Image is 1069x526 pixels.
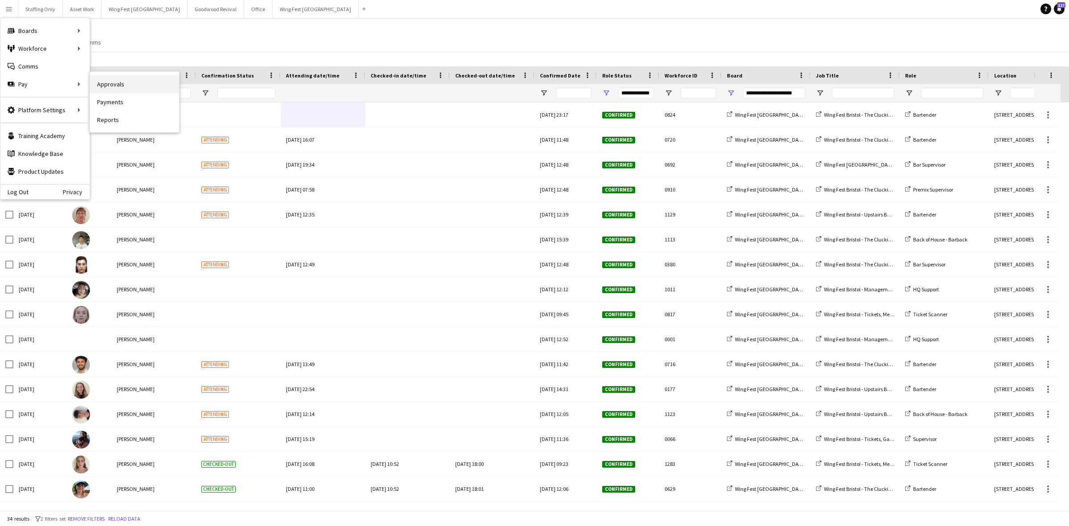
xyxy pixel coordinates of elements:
[727,211,806,218] a: Wing Fest [GEOGRAPHIC_DATA]
[905,236,967,243] a: Back of House - Barback
[659,427,722,451] div: 0066
[201,486,236,493] span: Checked-out
[286,177,360,202] div: [DATE] 07:58
[602,336,635,343] span: Confirmed
[556,88,592,98] input: Confirmed Date Filter Input
[0,101,90,119] div: Platform Settings
[659,477,722,501] div: 0629
[602,486,635,493] span: Confirmed
[0,40,90,57] div: Workforce
[994,89,1002,97] button: Open Filter Menu
[727,261,806,268] a: Wing Fest [GEOGRAPHIC_DATA]
[913,136,936,143] span: Bartender
[735,461,806,467] span: Wing Fest [GEOGRAPHIC_DATA]
[727,89,735,97] button: Open Filter Menu
[905,411,967,417] a: Back of House - Barback
[41,515,66,522] span: 2 filters set
[659,152,722,177] div: 0692
[201,261,229,268] span: Attending
[534,227,597,252] div: [DATE] 15:39
[905,485,936,492] a: Bartender
[905,336,939,343] a: HQ Support
[824,286,910,293] span: Wing Fest Bristol - Management Team
[913,485,936,492] span: Bartender
[659,127,722,152] div: 0720
[905,111,936,118] a: Bartender
[824,111,943,118] span: Wing Fest Bristol - The Cluckingham Arms - Bar Carts
[371,452,445,476] div: [DATE] 10:52
[72,431,90,449] img: Gemma Whytock
[905,436,937,442] a: Supervisor
[659,102,722,127] div: 0824
[659,402,722,426] div: 1123
[286,402,360,426] div: [DATE] 12:14
[681,88,716,98] input: Workforce ID Filter Input
[286,502,360,526] div: [DATE] 22:56
[913,236,967,243] span: Back of House - Barback
[824,236,943,243] span: Wing Fest Bristol - The Cluckingham Arms - Bar Carts
[921,88,983,98] input: Role Filter Input
[735,436,806,442] span: Wing Fest [GEOGRAPHIC_DATA]
[534,452,597,476] div: [DATE] 09:23
[913,286,939,293] span: HQ Support
[78,37,105,48] a: Comms
[727,311,806,318] a: Wing Fest [GEOGRAPHIC_DATA]
[659,502,722,526] div: 0832
[534,502,597,526] div: [DATE] 07:24
[72,231,90,249] img: Charlie Rabenda
[816,72,839,79] span: Job Title
[735,186,806,193] span: Wing Fest [GEOGRAPHIC_DATA]
[659,277,722,302] div: 1011
[727,461,806,467] a: Wing Fest [GEOGRAPHIC_DATA]
[201,461,236,468] span: Checked-out
[602,72,632,79] span: Role Status
[659,452,722,476] div: 1283
[727,161,806,168] a: Wing Fest [GEOGRAPHIC_DATA]
[117,286,155,293] span: [PERSON_NAME]
[217,88,275,98] input: Confirmation Status Filter Input
[824,336,910,343] span: Wing Fest Bristol - Management Team
[913,361,936,367] span: Bartender
[602,411,635,418] span: Confirmed
[1057,2,1065,8] span: 127
[816,89,824,97] button: Open Filter Menu
[286,152,360,177] div: [DATE] 19:34
[727,336,806,343] a: Wing Fest [GEOGRAPHIC_DATA]
[735,111,806,118] span: Wing Fest [GEOGRAPHIC_DATA]
[0,163,90,180] a: Product Updates
[905,286,939,293] a: HQ Support
[905,211,936,218] a: Bartender
[286,377,360,401] div: [DATE] 22:54
[735,386,806,392] span: Wing Fest [GEOGRAPHIC_DATA]
[913,461,947,467] span: Ticket Scanner
[455,72,515,79] span: Checked-out date/time
[913,111,936,118] span: Bartender
[13,402,67,426] div: [DATE]
[735,311,806,318] span: Wing Fest [GEOGRAPHIC_DATA]
[816,436,925,442] a: Wing Fest Bristol - Tickets, Games and Merch
[905,161,946,168] a: Bar Supervisor
[72,306,90,324] img: Connie Binding
[13,302,67,326] div: [DATE]
[117,436,155,442] span: [PERSON_NAME]
[534,427,597,451] div: [DATE] 11:36
[816,411,905,417] a: Wing Fest Bristol - Upstairs Bar Carts
[117,136,155,143] span: [PERSON_NAME]
[913,186,953,193] span: Premix Supervisor
[824,361,953,367] span: Wing Fest Bristol - The Cluckingham Arms - Container Bar
[18,0,63,18] button: Staffing Only
[534,252,597,277] div: [DATE] 12:48
[824,436,925,442] span: Wing Fest Bristol - Tickets, Games and Merch
[201,361,229,368] span: Attending
[824,261,918,268] span: Wing Fest Bristol - The Cluckingham Arms
[188,0,244,18] button: Goodwood Revival
[534,377,597,401] div: [DATE] 14:31
[816,211,905,218] a: Wing Fest Bristol - Upstairs Bar Carts
[72,406,90,424] img: Finley Murphy
[13,352,67,376] div: [DATE]
[824,386,905,392] span: Wing Fest Bristol - Upstairs Bar Carts
[824,485,953,492] span: Wing Fest Bristol - The Cluckingham Arms - Container Bar
[201,162,229,168] span: Attending
[602,436,635,443] span: Confirmed
[727,386,806,392] a: Wing Fest [GEOGRAPHIC_DATA]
